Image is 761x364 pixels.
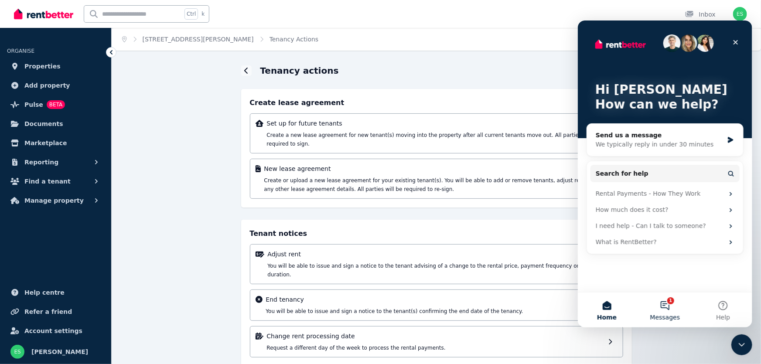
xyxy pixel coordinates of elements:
img: RentBetter [14,7,73,20]
p: Change rent processing date [267,332,605,340]
span: Create a new lease agreement for new tenant(s) moving into the property after all current tenants... [267,132,600,147]
span: Help centre [24,287,65,298]
div: Inbox [685,10,716,19]
a: Properties [7,58,104,75]
iframe: Intercom live chat [731,334,752,355]
a: Marketplace [7,134,104,152]
h4: Tenant notices [250,228,623,239]
button: Find a tenant [7,173,104,190]
h4: Create lease agreement [250,98,623,108]
span: Manage property [24,195,84,206]
a: Account settings [7,322,104,340]
span: Documents [24,119,63,129]
span: Add property [24,80,70,91]
span: Marketplace [24,138,67,148]
span: BETA [47,100,65,109]
nav: Breadcrumb [112,28,329,51]
span: Tenancy Actions [270,35,319,44]
span: ORGANISE [7,48,34,54]
span: You will be able to issue and sign a notice to the tenant(s) confirming the end date of the tenancy. [266,308,523,314]
span: Properties [24,61,61,71]
a: Refer a friend [7,303,104,320]
iframe: Intercom live chat [578,20,752,327]
button: Manage property [7,192,104,209]
a: Documents [7,115,104,133]
a: [STREET_ADDRESS][PERSON_NAME] [143,36,254,43]
p: End tenancy [266,295,605,304]
span: Account settings [24,326,82,336]
a: Set up for future tenantsCreate a new lease agreement for new tenant(s) moving into the property ... [250,113,623,153]
p: Set up for future tenants [267,119,605,128]
span: [PERSON_NAME] [31,347,88,357]
span: You will be able to issue and sign a notice to the tenant advising of a change to the rental pric... [268,263,595,278]
span: Pulse [24,99,43,110]
button: Reporting [7,153,104,171]
a: Add property [7,77,104,94]
span: Find a tenant [24,176,71,187]
span: Refer a friend [24,306,72,317]
h1: Tenancy actions [260,65,339,77]
span: Request a different day of the week to process the rental payments. [267,345,446,351]
p: Adjust rent [268,250,605,259]
img: Elaine Sheeley [733,7,747,21]
img: Elaine Sheeley [10,345,24,359]
span: k [201,10,205,17]
a: Help centre [7,284,104,301]
span: Reporting [24,157,58,167]
span: Create or upload a new lease agreement for your existing tenant(s). You will be able to add or re... [264,177,597,192]
p: New lease agreement [264,164,605,173]
span: Ctrl [184,8,198,20]
a: PulseBETA [7,96,104,113]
